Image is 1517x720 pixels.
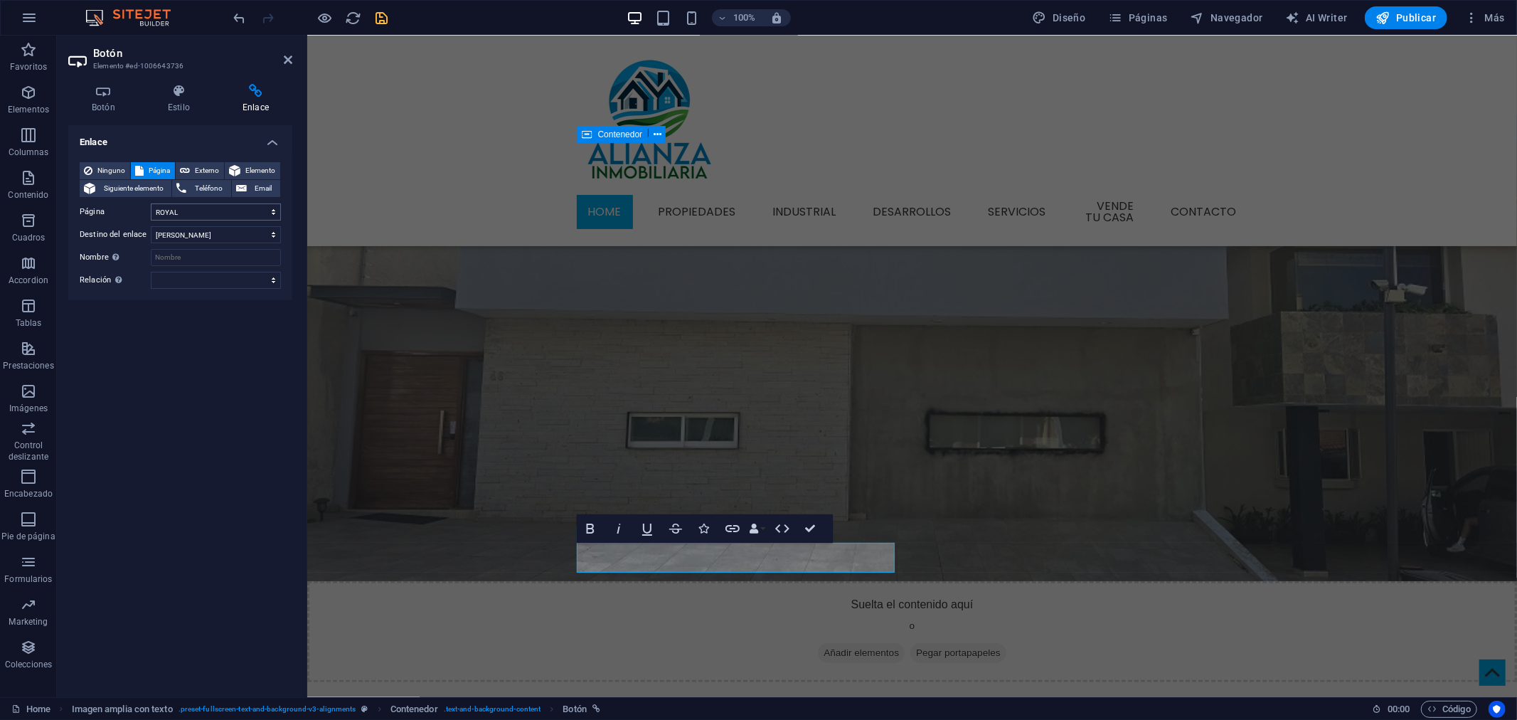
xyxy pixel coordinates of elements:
[1,531,55,542] p: Pie de página
[634,514,661,543] button: Underline (Ctrl+U)
[1103,6,1173,29] button: Páginas
[93,47,292,60] h2: Botón
[80,226,151,243] label: Destino del enlace
[10,61,47,73] p: Favoritos
[148,162,171,179] span: Página
[733,9,756,26] h6: 100%
[1398,704,1400,714] span: :
[346,10,362,26] i: Volver a cargar página
[219,84,292,114] h4: Enlace
[9,616,48,628] p: Marketing
[232,10,248,26] i: Deshacer: Cambiar texto (Ctrl+Z)
[1373,701,1410,718] h6: Tiempo de la sesión
[1489,701,1506,718] button: Usercentrics
[80,249,151,266] label: Nombre
[691,514,718,543] button: Icons
[100,180,167,197] span: Siguiente elemento
[4,488,53,499] p: Encabezado
[769,514,796,543] button: HTML
[72,701,600,718] nav: breadcrumb
[232,180,280,197] button: Email
[80,162,130,179] button: Ninguno
[97,162,126,179] span: Ninguno
[345,9,362,26] button: reload
[82,9,188,26] img: Editor Logo
[80,180,171,197] button: Siguiente elemento
[598,130,643,139] span: Contenedor
[194,162,220,179] span: Externo
[16,317,42,329] p: Tablas
[605,514,632,543] button: Italic (Ctrl+I)
[770,11,783,24] i: Al redimensionar, ajustar el nivel de zoom automáticamente para ajustarse al dispositivo elegido.
[577,514,604,543] button: Bold (Ctrl+B)
[1459,6,1511,29] button: Más
[176,162,224,179] button: Externo
[12,232,46,243] p: Cuadros
[1365,6,1448,29] button: Publicar
[592,705,600,713] i: Este elemento está vinculado
[1109,11,1168,25] span: Páginas
[1388,701,1410,718] span: 00 00
[9,147,49,158] p: Columnas
[5,659,52,670] p: Colecciones
[1027,6,1092,29] button: Diseño
[245,162,276,179] span: Elemento
[1033,11,1086,25] span: Diseño
[1027,6,1092,29] div: Diseño (Ctrl+Alt+Y)
[1185,6,1269,29] button: Navegador
[179,701,356,718] span: . preset-fullscreen-text-and-background-v3-alignments
[712,9,762,26] button: 100%
[316,9,334,26] button: Haz clic para salir del modo de previsualización y seguir editando
[390,701,438,718] span: Haz clic para seleccionar y doble clic para editar
[1191,11,1263,25] span: Navegador
[131,162,175,179] button: Página
[362,705,368,713] i: Este elemento es un preajuste personalizable
[151,249,281,266] input: Nombre
[373,9,390,26] button: save
[1421,701,1477,718] button: Código
[172,180,230,197] button: Teléfono
[3,360,53,371] p: Prestaciones
[374,10,390,26] i: Guardar (Ctrl+S)
[144,84,219,114] h4: Estilo
[1280,6,1353,29] button: AI Writer
[11,701,50,718] a: Haz clic para cancelar la selección y doble clic para abrir páginas
[251,180,276,197] span: Email
[1376,11,1437,25] span: Publicar
[719,514,746,543] button: Link
[80,272,151,289] label: Relación
[797,514,824,543] button: Confirm (Ctrl+⏎)
[4,573,52,585] p: Formularios
[80,203,151,221] label: Página
[231,9,248,26] button: undo
[747,514,767,543] button: Data Bindings
[93,60,264,73] h3: Elemento #ed-1006643736
[1286,11,1348,25] span: AI Writer
[511,608,597,628] span: Añadir elementos
[9,403,48,414] p: Imágenes
[68,84,144,114] h4: Botón
[8,189,48,201] p: Contenido
[8,104,49,115] p: Elementos
[444,701,541,718] span: . text-and-background-content
[72,701,173,718] span: Haz clic para seleccionar y doble clic para editar
[662,514,689,543] button: Strikethrough
[191,180,226,197] span: Teléfono
[225,162,280,179] button: Elemento
[1427,701,1471,718] span: Código
[9,275,48,286] p: Accordion
[68,125,292,151] h4: Enlace
[1464,11,1505,25] span: Más
[603,608,699,628] span: Pegar portapapeles
[563,701,586,718] span: Haz clic para seleccionar y doble clic para editar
